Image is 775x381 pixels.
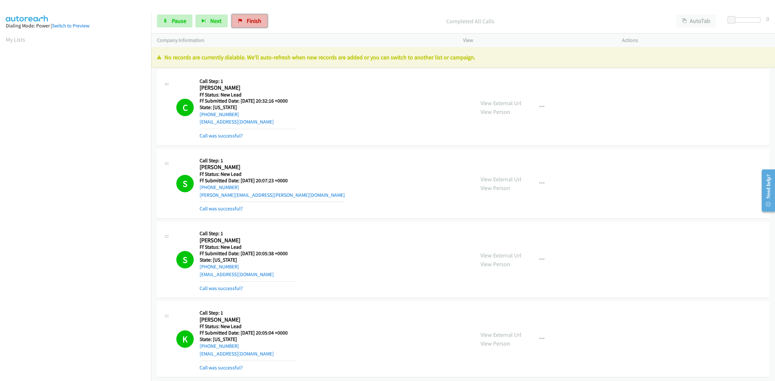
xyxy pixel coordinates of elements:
h2: [PERSON_NAME] [200,316,296,324]
iframe: Resource Center [756,165,775,216]
a: View External Url [480,175,522,183]
h5: State: [US_STATE] [200,336,296,343]
a: My Lists [6,36,25,43]
h5: Ff Status: New Lead [200,171,345,177]
button: AutoTab [676,15,716,27]
h2: [PERSON_NAME] [200,84,296,92]
a: [PHONE_NUMBER] [200,184,239,190]
a: Finish [232,15,267,27]
h2: [PERSON_NAME] [200,164,296,171]
h1: S [176,175,194,192]
span: Finish [247,17,261,25]
a: [PHONE_NUMBER] [200,343,239,349]
a: [PHONE_NUMBER] [200,264,239,270]
h5: State: [US_STATE] [200,257,296,263]
p: No records are currently dialable. We'll auto-refresh when new records are added or you can switc... [157,53,769,62]
h5: Ff Submitted Date: [DATE] 20:05:38 +0000 [200,250,296,257]
h5: State: [US_STATE] [200,104,296,111]
h1: K [176,330,194,348]
div: Delay between calls (in seconds) [731,17,760,23]
a: View Person [480,184,510,192]
span: Next [210,17,222,25]
a: [PERSON_NAME][EMAIL_ADDRESS][PERSON_NAME][DOMAIN_NAME] [200,192,345,198]
a: View Person [480,108,510,115]
iframe: Dialpad [6,50,151,356]
a: View Person [480,260,510,268]
h5: Ff Status: New Lead [200,244,296,250]
p: Actions [622,36,769,44]
a: View External Url [480,252,522,259]
h1: S [176,251,194,268]
h5: Ff Status: New Lead [200,92,296,98]
a: Call was successful? [200,365,243,371]
div: Dialing Mode: Power | [6,22,145,30]
a: [EMAIL_ADDRESS][DOMAIN_NAME] [200,119,274,125]
h5: Call Step: 1 [200,78,296,85]
a: Call was successful? [200,285,243,291]
a: [EMAIL_ADDRESS][DOMAIN_NAME] [200,351,274,357]
a: [PHONE_NUMBER] [200,111,239,117]
button: Next [195,15,228,27]
h5: Call Step: 1 [200,157,345,164]
a: Call was successful? [200,206,243,212]
h1: C [176,99,194,116]
h5: Ff Submitted Date: [DATE] 20:05:04 +0000 [200,330,296,336]
h5: Ff Submitted Date: [DATE] 20:32:16 +0000 [200,98,296,104]
h5: Ff Status: New Lead [200,323,296,330]
a: Pause [157,15,192,27]
h5: Call Step: 1 [200,310,296,316]
p: Completed All Calls [276,17,665,25]
p: View [463,36,610,44]
a: View External Url [480,99,522,107]
h5: Ff Submitted Date: [DATE] 20:07:23 +0000 [200,177,345,184]
a: Call was successful? [200,133,243,139]
a: View External Url [480,331,522,338]
h5: Call Step: 1 [200,230,296,237]
a: View Person [480,340,510,347]
h2: [PERSON_NAME] [200,237,296,244]
p: Company Information [157,36,451,44]
div: 0 [766,15,769,23]
span: Pause [172,17,186,25]
a: Switch to Preview [52,23,89,29]
a: [EMAIL_ADDRESS][DOMAIN_NAME] [200,271,274,277]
